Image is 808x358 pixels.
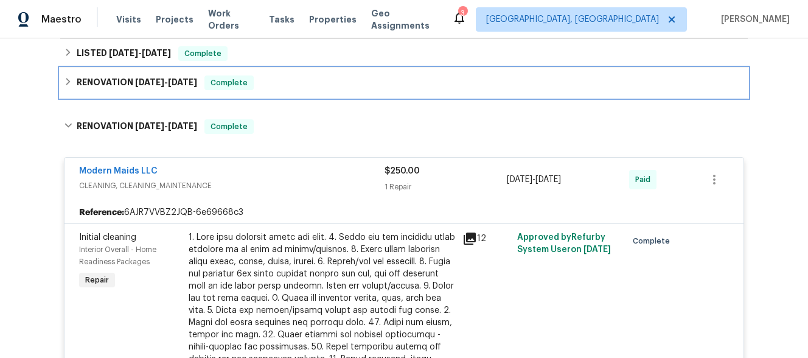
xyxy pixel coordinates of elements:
span: Tasks [269,15,294,24]
span: [DATE] [142,49,171,57]
span: - [109,49,171,57]
span: [PERSON_NAME] [716,13,790,26]
div: 3 [458,7,467,19]
span: [DATE] [135,78,164,86]
span: [DATE] [109,49,138,57]
span: - [507,174,561,186]
span: Properties [309,13,357,26]
div: 6AJR7VVBZ2JQB-6e69668c3 [64,202,744,223]
span: Geo Assignments [371,7,437,32]
div: 12 [462,231,510,246]
div: RENOVATION [DATE]-[DATE]Complete [60,68,748,97]
span: - [135,78,197,86]
span: [DATE] [583,245,611,254]
span: [DATE] [168,78,197,86]
span: Repair [80,274,114,286]
span: Initial cleaning [79,233,136,242]
div: 1 Repair [385,181,507,193]
span: Projects [156,13,193,26]
span: $250.00 [385,167,420,175]
h6: RENOVATION [77,75,197,90]
b: Reference: [79,206,124,219]
span: Approved by Refurby System User on [517,233,611,254]
h6: RENOVATION [77,119,197,134]
span: Complete [179,47,226,60]
span: Complete [206,77,252,89]
span: Maestro [41,13,82,26]
div: RENOVATION [DATE]-[DATE]Complete [60,107,748,146]
span: [DATE] [535,175,561,184]
span: - [135,122,197,130]
div: LISTED [DATE]-[DATE]Complete [60,39,748,68]
span: Visits [116,13,141,26]
span: [GEOGRAPHIC_DATA], [GEOGRAPHIC_DATA] [486,13,659,26]
a: Modern Maids LLC [79,167,158,175]
span: Work Orders [208,7,254,32]
span: Interior Overall - Home Readiness Packages [79,246,156,265]
span: CLEANING, CLEANING_MAINTENANCE [79,180,385,192]
span: Complete [633,235,675,247]
span: [DATE] [135,122,164,130]
span: Paid [635,174,655,186]
h6: LISTED [77,46,171,61]
span: [DATE] [507,175,532,184]
span: Complete [206,121,252,133]
span: [DATE] [168,122,197,130]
